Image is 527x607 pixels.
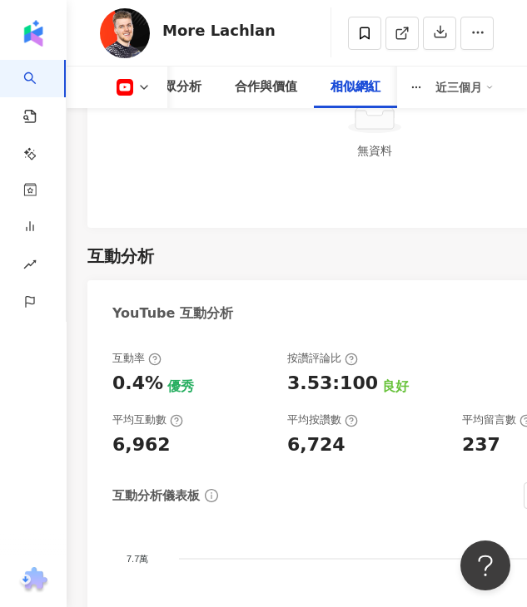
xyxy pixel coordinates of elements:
a: search [23,60,57,109]
div: 近三個月 [435,74,494,101]
div: 互動分析儀表板 [112,487,200,505]
div: 平均互動數 [112,412,183,427]
span: info-circle [202,486,221,505]
div: 6,962 [112,432,171,458]
div: 3.53:100 [287,371,378,397]
div: 0.4% [112,371,163,397]
div: 平均按讚數 [287,412,358,427]
div: 合作與價值 [235,77,297,97]
div: 良好 [382,378,409,396]
div: More Lachlan [162,20,276,41]
span: 無資料 [357,144,392,157]
img: logo icon [20,20,47,47]
iframe: Help Scout Beacon - Open [460,540,510,590]
div: 6,724 [287,432,346,458]
div: YouTube 互動分析 [112,304,233,323]
div: 優秀 [167,378,194,396]
div: 互動分析 [87,244,154,268]
div: 受眾分析 [152,77,201,97]
span: rise [23,248,37,285]
tspan: 7.7萬 [127,554,148,564]
div: 237 [462,432,500,458]
img: KOL Avatar [100,8,150,58]
img: chrome extension [17,567,50,594]
div: 互動率 [112,351,162,366]
div: 按讚評論比 [287,351,358,366]
div: 相似網紅 [331,77,380,97]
